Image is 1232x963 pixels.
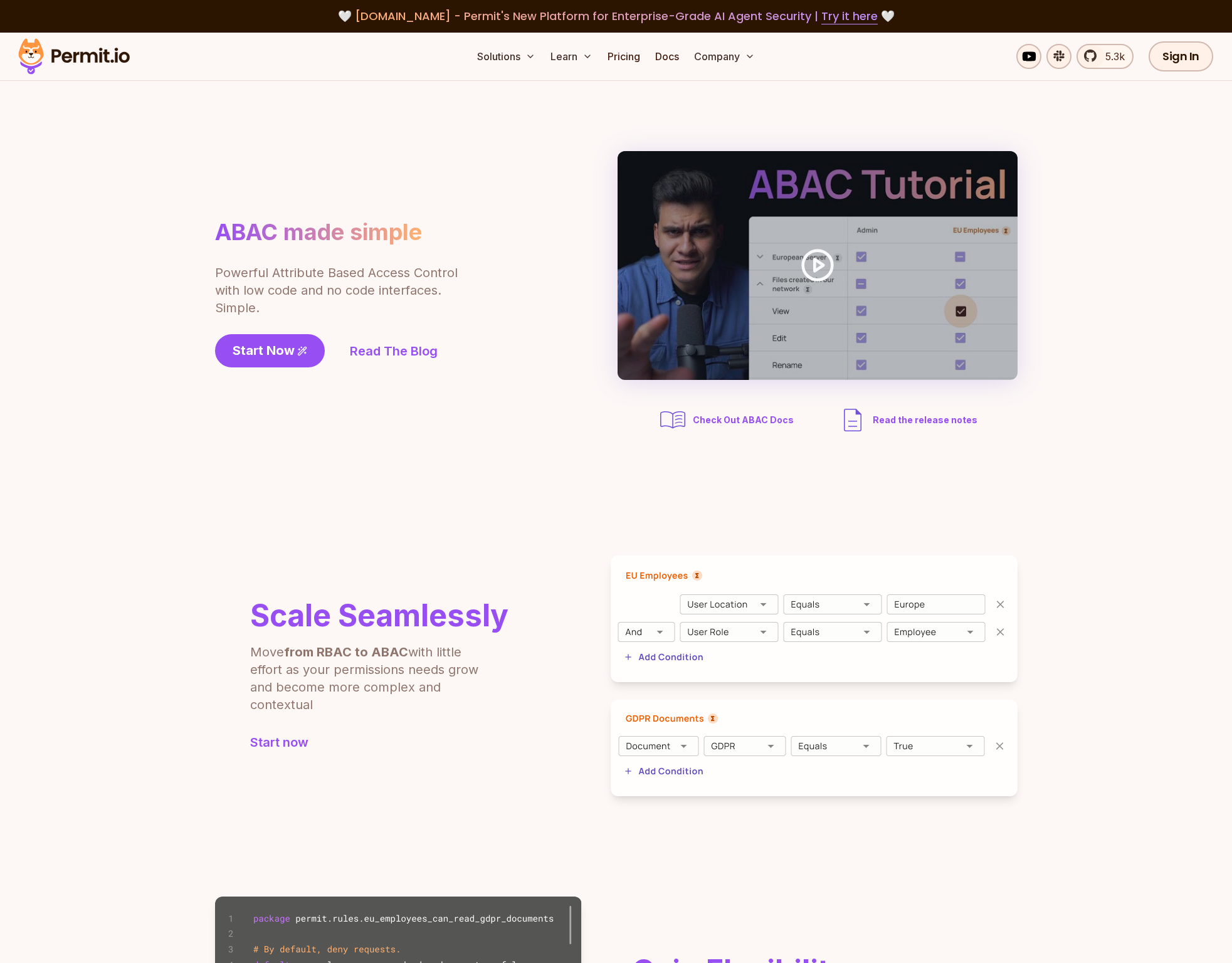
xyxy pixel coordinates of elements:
[545,44,598,69] button: Learn
[1098,49,1125,64] span: 5.3k
[693,414,794,426] span: Check Out ABAC Docs
[689,44,760,69] button: Company
[215,218,422,246] h1: ABAC made simple
[838,405,977,435] a: Read the release notes
[30,8,1202,25] div: 🤍 🤍
[215,334,325,367] a: Start Now
[1149,41,1213,71] a: Sign In
[1077,44,1134,69] a: 5.3k
[650,44,684,69] a: Docs
[350,342,438,360] a: Read The Blog
[603,44,645,69] a: Pricing
[838,405,868,435] img: description
[658,405,798,435] a: Check Out ABAC Docs
[821,8,878,24] a: Try it here
[250,643,495,713] p: Move with little effort as your permissions needs grow and become more complex and contextual
[13,35,135,78] img: Permit logo
[233,342,295,359] span: Start Now
[658,405,688,435] img: abac docs
[284,645,408,660] b: from RBAC to ABAC
[250,734,508,751] a: Start now
[250,601,508,631] h2: Scale Seamlessly
[215,264,460,317] p: Powerful Attribute Based Access Control with low code and no code interfaces. Simple.
[873,414,977,426] span: Read the release notes
[472,44,540,69] button: Solutions
[355,8,878,24] span: [DOMAIN_NAME] - Permit's New Platform for Enterprise-Grade AI Agent Security |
